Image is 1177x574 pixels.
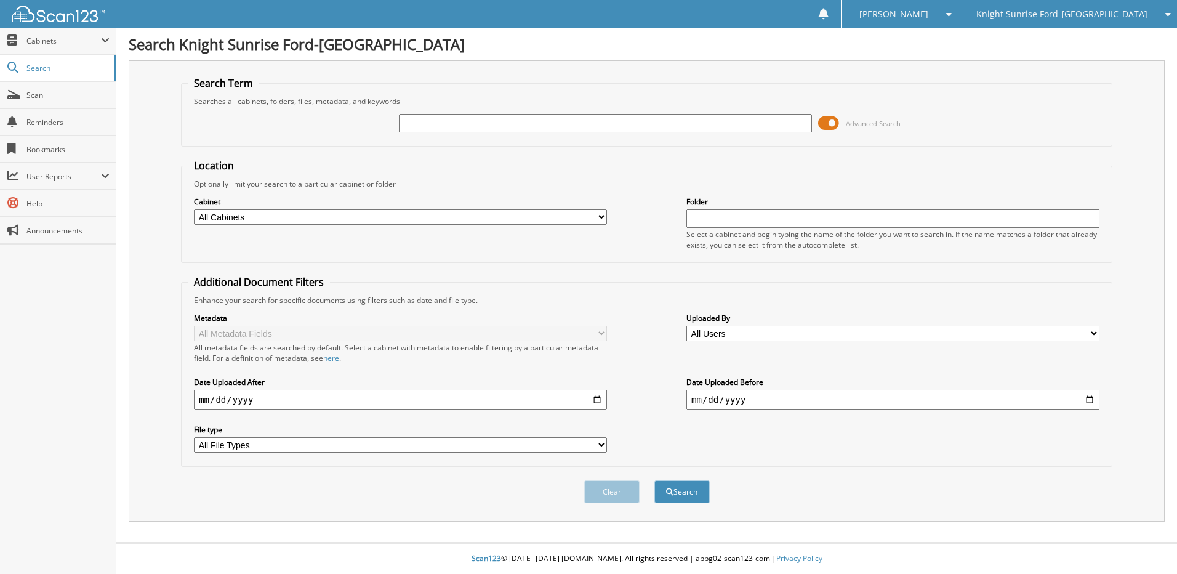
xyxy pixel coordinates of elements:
label: Date Uploaded After [194,377,607,387]
div: All metadata fields are searched by default. Select a cabinet with metadata to enable filtering b... [194,342,607,363]
span: Reminders [26,117,110,127]
a: Privacy Policy [776,553,822,564]
span: [PERSON_NAME] [859,10,928,18]
iframe: Chat Widget [1115,515,1177,574]
label: Cabinet [194,196,607,207]
span: Scan123 [472,553,501,564]
div: Enhance your search for specific documents using filters such as date and file type. [188,295,1106,305]
label: Folder [686,196,1099,207]
label: Uploaded By [686,313,1099,323]
h1: Search Knight Sunrise Ford-[GEOGRAPHIC_DATA] [129,34,1165,54]
button: Clear [584,480,640,503]
label: Date Uploaded Before [686,377,1099,387]
span: Bookmarks [26,144,110,155]
label: Metadata [194,313,607,323]
label: File type [194,424,607,435]
span: Scan [26,90,110,100]
div: © [DATE]-[DATE] [DOMAIN_NAME]. All rights reserved | appg02-scan123-com | [116,544,1177,574]
input: end [686,390,1099,410]
div: Searches all cabinets, folders, files, metadata, and keywords [188,96,1106,107]
span: Cabinets [26,36,101,46]
a: here [323,353,339,363]
input: start [194,390,607,410]
span: User Reports [26,171,101,182]
span: Help [26,198,110,209]
button: Search [654,480,710,503]
div: Optionally limit your search to a particular cabinet or folder [188,179,1106,189]
legend: Additional Document Filters [188,275,330,289]
span: Search [26,63,108,73]
div: Select a cabinet and begin typing the name of the folder you want to search in. If the name match... [686,229,1099,250]
span: Announcements [26,225,110,236]
legend: Location [188,159,240,172]
span: Knight Sunrise Ford-[GEOGRAPHIC_DATA] [976,10,1147,18]
img: scan123-logo-white.svg [12,6,105,22]
span: Advanced Search [846,119,901,128]
legend: Search Term [188,76,259,90]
